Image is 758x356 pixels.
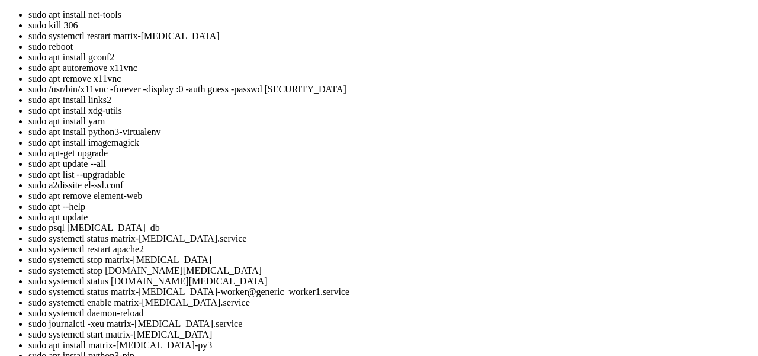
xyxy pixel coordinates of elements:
[28,191,753,201] li: sudo apt remove element-web
[5,35,603,45] x-row: unix 3 [ ] STREAM CONNECTED 20439 /run/dbus/system_bus_socket
[28,255,753,265] li: sudo systemctl stop matrix-[MEDICAL_DATA]
[28,265,753,276] li: sudo systemctl stop [DOMAIN_NAME][MEDICAL_DATA]
[28,233,753,244] li: sudo systemctl status matrix-[MEDICAL_DATA].service
[5,55,603,65] x-row: unix 2 [ ] DGRAM CONNECTED 21095
[5,15,603,25] x-row: unix 3 [ ] STREAM CONNECTED 65530 @/tmp/.X11-unix/X0
[5,65,603,75] x-row: unix 3 [ ] STREAM CONNECTED 20746 /run/systemd/journal/stdout
[28,308,753,319] li: sudo systemctl daemon-reload
[28,287,753,297] li: sudo systemctl status matrix-[MEDICAL_DATA]-worker@generic_worker1.service
[28,340,753,351] li: sudo apt install matrix-[MEDICAL_DATA]-py3
[5,45,603,55] x-row: unix 3 [ ] STREAM CONNECTED 66471
[5,156,603,166] x-row: unix 3 [ ] DGRAM CONNECTED 20129
[28,31,753,41] li: sudo systemctl restart matrix-[MEDICAL_DATA]
[5,75,603,85] x-row: unix 3 [ ] STREAM CONNECTED 18278
[28,84,753,95] li: sudo /usr/bin/x11vnc -forever -display :0 -auth guess -passwd [SECURITY_DATA]
[28,127,753,137] li: sudo apt install python3-virtualenv
[28,159,753,169] li: sudo apt update --all
[5,116,603,126] x-row: unix 3 [ ] STREAM CONNECTED 20431
[5,186,603,196] x-row: unix 2 [ ] DGRAM CONNECTED 66590
[28,180,753,191] li: sudo a2dissite el-ssl.conf
[28,137,753,148] li: sudo apt install imagemagick
[5,126,603,136] x-row: unix 3 [ ] STREAM CONNECTED 65345 /run/systemd/journal/stdout
[5,246,603,256] x-row: root@server1:~# gconftool-2 --set --type=bool /desktop/gnome/remote_access/use_alternative_port f...
[28,212,753,223] li: sudo apt update
[5,256,603,267] x-row: root@server1:~# gconftool-2 --set --type=int /desktop/gnome/remote_access/alternative_port 5901
[5,85,603,95] x-row: unix 3 [ ] STREAM CONNECTED 66407 /run/user/0/bus
[5,236,603,246] x-row: unix 3 [ ] STREAM CONNECTED 20149
[28,297,753,308] li: sudo systemctl enable matrix-[MEDICAL_DATA].service
[5,105,603,116] x-row: unix 3 [ ] STREAM CONNECTED 66465
[28,244,753,255] li: sudo systemctl restart apache2
[5,176,603,186] x-row: unix 3 [ ] STREAM CONNECTED 65319 /run/systemd/journal/stdout
[5,25,603,35] x-row: unix 3 [ ] STREAM CONNECTED 20344
[28,73,753,84] li: sudo apt remove x11vnc
[28,169,753,180] li: sudo apt list --upgradable
[28,63,753,73] li: sudo apt autoremove x11vnc
[28,276,753,287] li: sudo systemctl status [DOMAIN_NAME][MEDICAL_DATA]
[28,223,753,233] li: sudo psql [MEDICAL_DATA]_db
[5,226,603,236] x-row: unix 2 [ ] DGRAM CONNECTED 20480
[28,20,753,31] li: sudo kill 306
[28,41,753,52] li: sudo reboot
[110,267,114,277] div: (21, 26)
[28,148,753,159] li: sudo apt-get upgrade
[28,105,753,116] li: sudo apt install xdg-utils
[5,5,603,15] x-row: unix 3 [ ] STREAM CONNECTED 20318
[5,95,603,105] x-row: unix 2 [ ] DGRAM CONNECTED 32143
[28,329,753,340] li: sudo systemctl start matrix-[MEDICAL_DATA]
[28,201,753,212] li: sudo apt --help
[5,136,603,146] x-row: unix 3 [ ] STREAM CONNECTED 66387
[5,216,603,226] x-row: unix 3 [ ] STREAM CONNECTED 65344 /run/user/0/bus
[28,116,753,127] li: sudo apt install yarn
[28,9,753,20] li: sudo apt install net-tools
[28,319,753,329] li: sudo journalctl -xeu matrix-[MEDICAL_DATA].service
[5,146,603,156] x-row: unix 3 [ ] STREAM CONNECTED 65332
[28,95,753,105] li: sudo apt install links2
[5,206,603,216] x-row: unix 3 [ ] STREAM CONNECTED 66680
[5,196,603,206] x-row: unix 3 [ ] STREAM CONNECTED 232795
[28,52,753,63] li: sudo apt install gconf2
[5,166,603,176] x-row: unix 3 [ ] STREAM CONNECTED 66517 /run/user/0/bus
[5,267,603,277] x-row: root@server1:~# sudo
